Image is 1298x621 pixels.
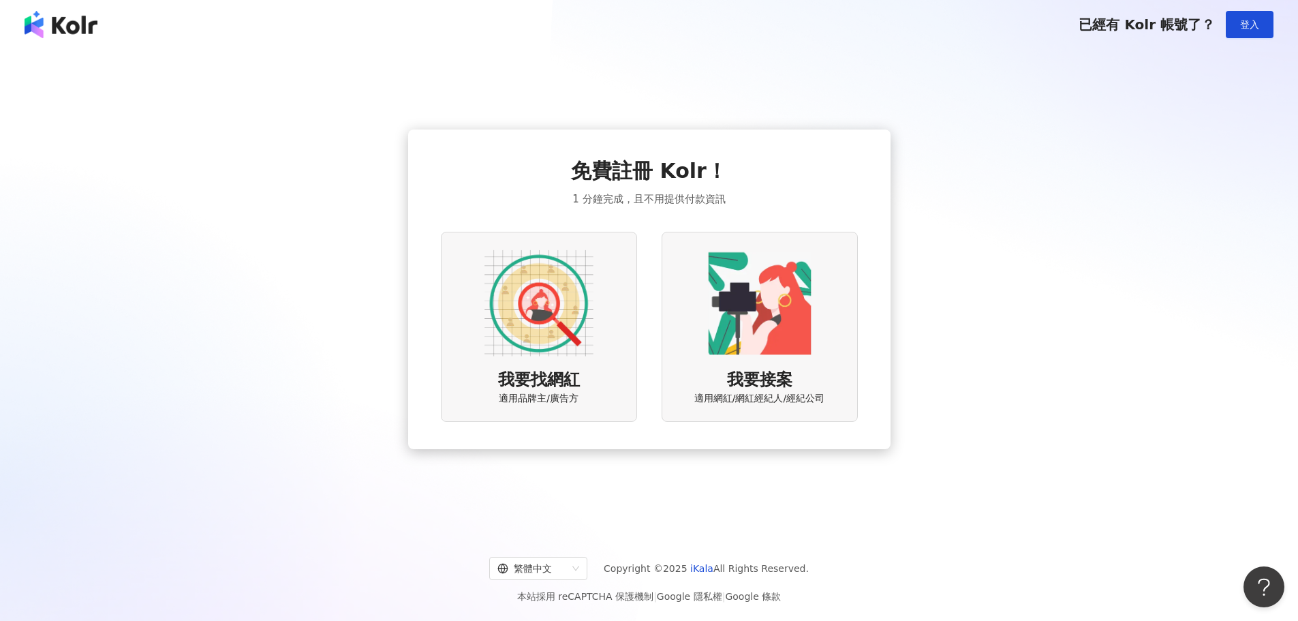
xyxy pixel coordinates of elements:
[725,591,781,602] a: Google 條款
[1243,566,1284,607] iframe: Help Scout Beacon - Open
[657,591,722,602] a: Google 隱私權
[517,588,781,605] span: 本站採用 reCAPTCHA 保護機制
[690,563,713,574] a: iKala
[571,157,727,185] span: 免費註冊 Kolr！
[727,369,792,392] span: 我要接案
[694,392,824,406] span: 適用網紅/網紅經紀人/經紀公司
[1226,11,1273,38] button: 登入
[705,249,814,358] img: KOL identity option
[1240,19,1259,30] span: 登入
[722,591,726,602] span: |
[1079,16,1215,33] span: 已經有 Kolr 帳號了？
[499,392,578,406] span: 適用品牌主/廣告方
[498,369,580,392] span: 我要找網紅
[497,558,567,579] div: 繁體中文
[653,591,657,602] span: |
[572,191,725,207] span: 1 分鐘完成，且不用提供付款資訊
[604,560,809,577] span: Copyright © 2025 All Rights Reserved.
[25,11,97,38] img: logo
[484,249,593,358] img: AD identity option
